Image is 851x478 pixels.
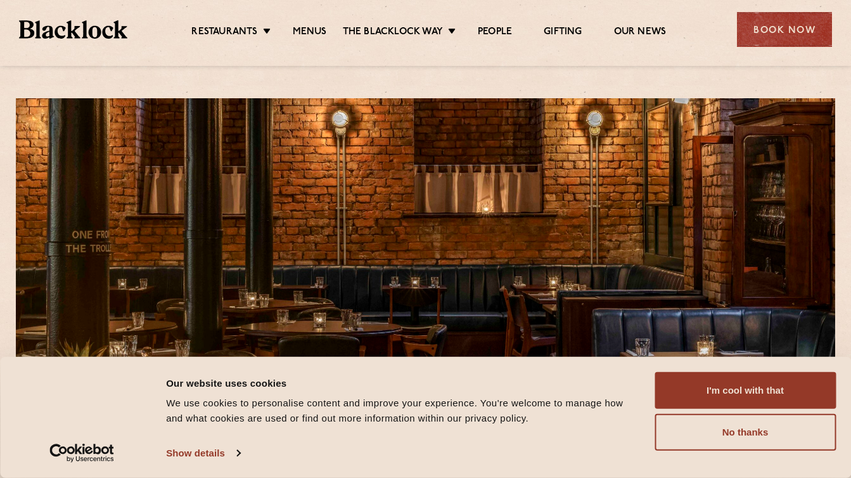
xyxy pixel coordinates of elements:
[166,375,640,391] div: Our website uses cookies
[293,26,327,40] a: Menus
[655,414,836,451] button: No thanks
[655,372,836,409] button: I'm cool with that
[27,444,138,463] a: Usercentrics Cookiebot - opens in a new window
[343,26,443,40] a: The Blacklock Way
[166,396,640,426] div: We use cookies to personalise content and improve your experience. You're welcome to manage how a...
[166,444,240,463] a: Show details
[737,12,832,47] div: Book Now
[19,20,127,39] img: BL_Textured_Logo-footer-cropped.svg
[191,26,257,40] a: Restaurants
[544,26,582,40] a: Gifting
[478,26,512,40] a: People
[614,26,667,40] a: Our News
